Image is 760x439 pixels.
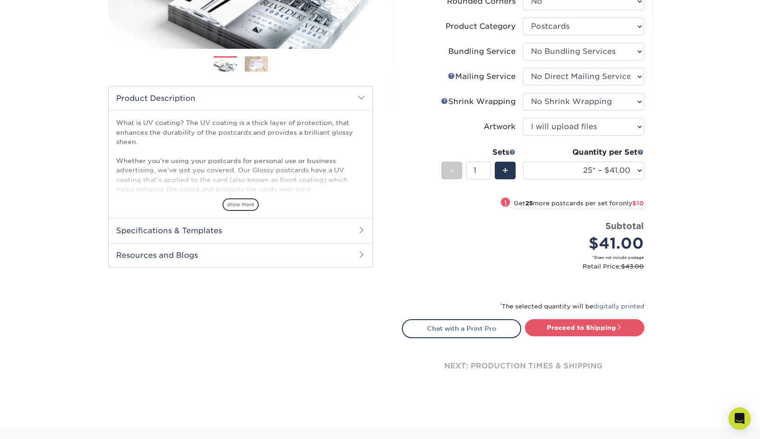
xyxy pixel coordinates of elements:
div: Product Category [446,21,516,32]
div: Open Intercom Messenger [728,407,751,430]
span: + [502,164,508,177]
strong: 25 [525,200,533,207]
div: Sets [441,147,516,158]
small: Get more postcards per set for [514,200,644,209]
strong: Subtotal [605,221,644,231]
div: $41.00 [530,232,644,255]
div: Bundling Service [448,46,516,57]
span: ! [504,198,507,208]
img: Postcards 01 [214,57,237,73]
div: Mailing Service [448,71,516,82]
span: $43.00 [621,263,644,270]
span: $10 [632,200,644,207]
span: - [450,164,454,177]
div: Artwork [484,121,516,132]
div: Shrink Wrapping [441,96,516,107]
small: *Does not include postage [409,255,644,260]
img: Postcards 02 [245,56,268,72]
a: Chat with a Print Pro [402,319,521,338]
div: Quantity per Set [523,147,644,158]
div: next: production times & shipping [402,338,644,394]
span: only [619,200,644,207]
h2: Resources and Blogs [109,243,373,267]
h2: Product Description [109,86,373,110]
a: digitally printed [593,303,644,310]
h2: Specifications & Templates [109,218,373,242]
p: What is UV coating? The UV coating is a thick layer of protection, that enhances the durability o... [116,118,365,260]
span: show more [223,198,259,211]
a: Proceed to Shipping [525,319,644,336]
small: The selected quantity will be [500,303,644,310]
small: Retail Price: [409,262,644,271]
